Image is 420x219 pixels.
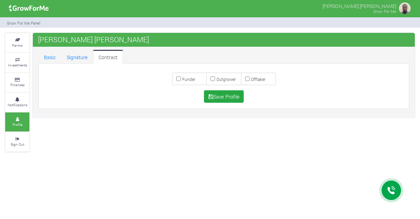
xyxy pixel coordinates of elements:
a: Finances [5,73,29,92]
a: Investments [5,53,29,72]
small: Farms [12,43,22,48]
input: Outgrower [211,76,215,81]
img: growforme image [398,1,412,15]
a: Notifications [5,93,29,112]
small: Grow For Me [373,9,396,14]
input: Funder [176,76,181,81]
small: Notifications [8,102,27,107]
small: Sign Out [11,142,24,147]
a: Farms [5,33,29,52]
small: Profile [12,122,22,127]
input: Offtaker [245,76,250,81]
a: Profile [5,112,29,131]
small: Grow For Me Panel [7,20,40,26]
a: Signature [61,50,93,64]
img: growforme image [7,1,51,15]
button: Save Profile [204,90,244,103]
a: Basic [38,50,61,64]
small: Funder [182,76,195,82]
small: Finances [10,82,25,87]
span: [PERSON_NAME] [PERSON_NAME] [36,33,151,46]
small: Outgrower [216,76,236,82]
p: [PERSON_NAME] [PERSON_NAME] [323,1,396,10]
small: Investments [8,63,27,67]
a: Contract [93,50,123,64]
a: Sign Out [5,132,29,151]
small: Offtaker [251,76,265,82]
